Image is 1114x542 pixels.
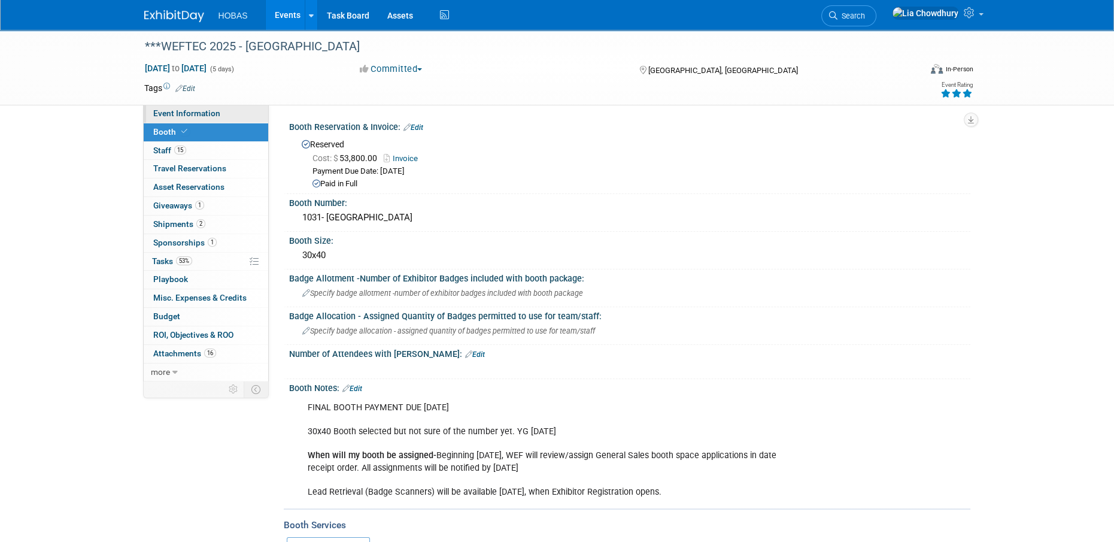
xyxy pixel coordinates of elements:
[153,182,224,192] span: Asset Reservations
[384,154,424,163] a: Invoice
[144,271,268,289] a: Playbook
[403,123,423,132] a: Edit
[144,234,268,252] a: Sponsorships1
[223,381,244,397] td: Personalize Event Tab Strip
[153,238,217,247] span: Sponsorships
[144,197,268,215] a: Giveaways1
[204,349,216,358] span: 16
[284,519,970,532] div: Booth Services
[144,82,195,94] td: Tags
[298,135,961,190] div: Reserved
[289,307,970,322] div: Badge Allocation - Assigned Quantity of Badges permitted to use for team/staff:
[342,384,362,393] a: Edit
[153,108,220,118] span: Event Information
[144,10,204,22] img: ExhibitDay
[144,105,268,123] a: Event Information
[151,367,170,377] span: more
[144,326,268,344] a: ROI, Objectives & ROO
[312,153,382,163] span: 53,800.00
[144,178,268,196] a: Asset Reservations
[141,36,903,57] div: ***WEFTEC 2025 - [GEOGRAPHIC_DATA]
[153,330,233,340] span: ROI, Objectives & ROO
[153,274,188,284] span: Playbook
[312,153,339,163] span: Cost: $
[850,62,973,80] div: Event Format
[931,64,943,74] img: Format-Inperson.png
[218,11,248,20] span: HOBAS
[153,163,226,173] span: Travel Reservations
[153,201,204,210] span: Giveaways
[175,84,195,93] a: Edit
[289,379,970,395] div: Booth Notes:
[298,246,961,265] div: 30x40
[144,364,268,381] a: more
[289,118,970,134] div: Booth Reservation & Invoice:
[312,166,961,177] div: Payment Due Date: [DATE]
[153,219,205,229] span: Shipments
[289,194,970,209] div: Booth Number:
[244,381,268,397] td: Toggle Event Tabs
[289,270,970,284] div: Badge Allotment -Number of Exhibitor Badges included with booth package:
[945,65,973,74] div: In-Person
[144,142,268,160] a: Staff15
[302,289,583,298] span: Specify badge allotment -number of exhibitor badges included with booth package
[465,350,485,359] a: Edit
[821,5,876,26] a: Search
[195,201,204,210] span: 1
[298,208,961,227] div: 1031- [GEOGRAPHIC_DATA]
[144,308,268,326] a: Budget
[152,256,192,266] span: Tasks
[153,146,186,155] span: Staff
[289,232,970,247] div: Booth Size:
[312,178,961,190] div: Paid in Full
[892,7,959,20] img: Lia Chowdhury
[144,123,268,141] a: Booth
[144,63,207,74] span: [DATE] [DATE]
[837,11,865,20] span: Search
[940,82,972,88] div: Event Rating
[144,160,268,178] a: Travel Reservations
[289,345,970,361] div: Number of Attendees with [PERSON_NAME]:
[181,128,187,135] i: Booth reservation complete
[144,216,268,234] a: Shipments2
[196,219,205,228] span: 2
[153,293,247,302] span: Misc. Expenses & Credits
[153,349,216,358] span: Attachments
[209,65,234,73] span: (5 days)
[302,326,595,335] span: Specify badge allocation - assigned quantity of badges permitted to use for team/staff
[356,63,427,75] button: Committed
[144,345,268,363] a: Attachments16
[308,450,436,461] b: When will my booth be assigned-
[153,311,180,321] span: Budget
[153,127,190,137] span: Booth
[176,256,192,265] span: 53%
[144,289,268,307] a: Misc. Expenses & Credits
[144,253,268,271] a: Tasks53%
[170,63,181,73] span: to
[174,146,186,155] span: 15
[299,396,839,504] div: FINAL BOOTH PAYMENT DUE [DATE] 30x40 Booth selected but not sure of the number yet. YG [DATE] Beg...
[648,66,798,75] span: [GEOGRAPHIC_DATA], [GEOGRAPHIC_DATA]
[208,238,217,247] span: 1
